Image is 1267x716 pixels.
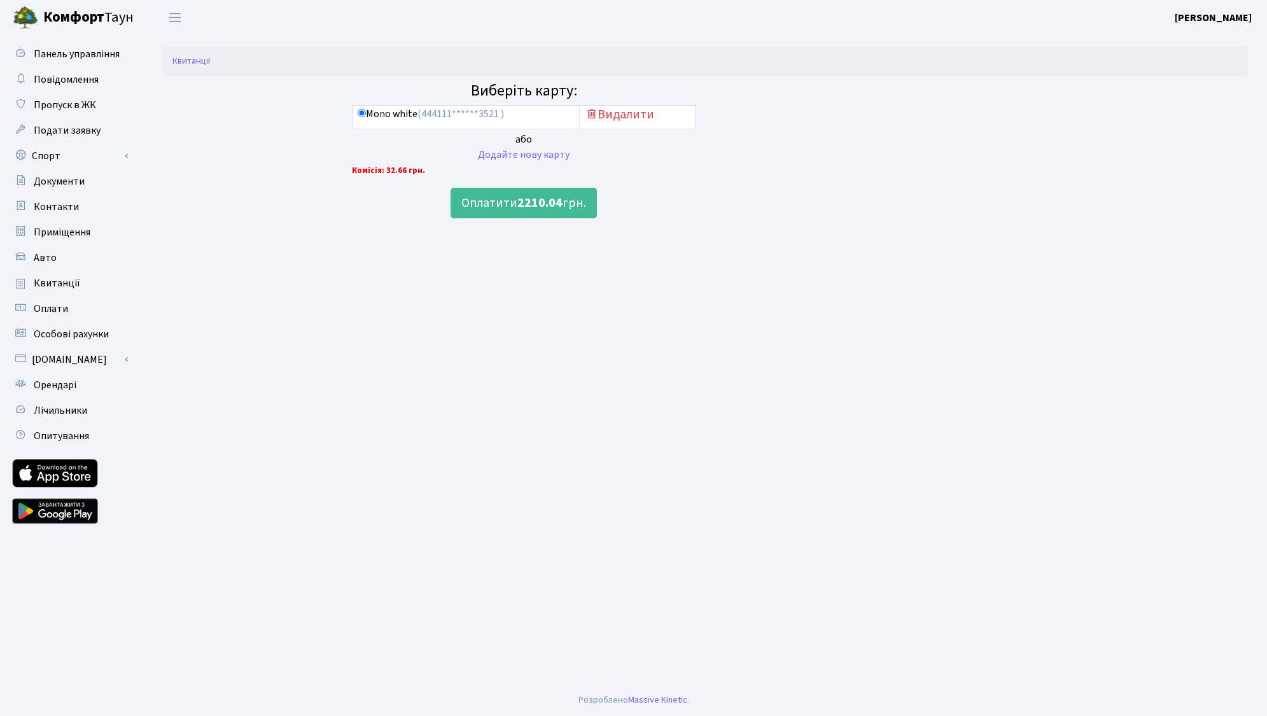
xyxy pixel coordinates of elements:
[34,98,96,112] span: Пропуск в ЖК
[34,200,79,214] span: Контакти
[6,67,134,92] a: Повідомлення
[1175,11,1252,25] b: [PERSON_NAME]
[1175,10,1252,25] a: [PERSON_NAME]
[6,398,134,423] a: Лічильники
[34,174,85,188] span: Документи
[352,165,425,176] b: Комісія: 32.66 грн.
[517,194,563,212] b: 2210.04
[34,47,120,61] span: Панель управління
[6,143,134,169] a: Спорт
[6,270,134,296] a: Квитанції
[628,693,687,706] a: Massive Kinetic
[6,423,134,449] a: Опитування
[34,404,87,418] span: Лічильники
[34,429,89,443] span: Опитування
[358,107,504,122] label: Mono white
[34,73,99,87] span: Повідомлення
[585,107,690,122] h5: Видалити
[172,54,210,67] a: Квитанції
[6,92,134,118] a: Пропуск в ЖК
[34,302,68,316] span: Оплати
[6,296,134,321] a: Оплати
[6,41,134,67] a: Панель управління
[34,123,101,137] span: Подати заявку
[578,693,689,707] div: Розроблено .
[6,245,134,270] a: Авто
[34,378,76,392] span: Орендарі
[34,327,109,341] span: Особові рахунки
[159,7,191,28] button: Переключити навігацію
[6,194,134,220] a: Контакти
[352,132,696,147] div: або
[352,82,696,101] h4: Виберіть карту:
[34,251,57,265] span: Авто
[6,321,134,347] a: Особові рахунки
[43,7,104,27] b: Комфорт
[6,372,134,398] a: Орендарі
[34,276,80,290] span: Квитанції
[352,147,696,162] div: Додайте нову карту
[34,225,90,239] span: Приміщення
[43,7,134,29] span: Таун
[6,118,134,143] a: Подати заявку
[6,220,134,245] a: Приміщення
[6,347,134,372] a: [DOMAIN_NAME]
[13,5,38,31] img: logo.png
[451,188,597,218] button: Оплатити2210.04грн.
[6,169,134,194] a: Документи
